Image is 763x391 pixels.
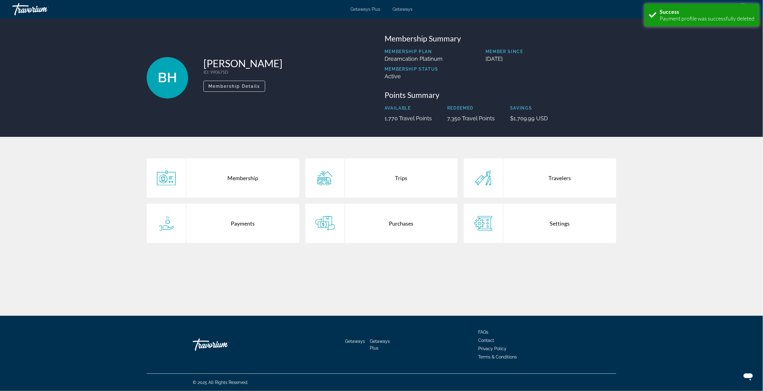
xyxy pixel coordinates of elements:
[203,69,208,75] span: ID
[351,7,380,12] a: Getaways Plus
[735,3,751,16] button: User Menu
[478,330,488,335] a: FAQs
[660,15,755,22] div: Payment profile was successfully deleted
[510,115,548,122] p: $1,709.99 USD
[503,158,616,198] div: Travelers
[393,7,412,12] a: Getaways
[186,204,299,243] div: Payments
[147,158,299,198] a: Membership
[147,204,299,243] a: Payments
[203,57,282,69] h1: [PERSON_NAME]
[464,158,616,198] a: Travelers
[186,158,299,198] div: Membership
[12,1,74,17] a: Travorium
[208,84,260,89] span: Membership Details
[738,366,758,386] iframe: Button to launch messaging window
[486,56,616,62] p: [DATE]
[385,34,616,43] h3: Membership Summary
[345,204,458,243] div: Purchases
[370,339,390,350] a: Getaways Plus
[385,115,432,122] p: 1,770 Travel Points
[158,70,177,86] span: BH
[385,106,432,110] p: Available
[305,158,458,198] a: Trips
[385,73,443,79] p: Active
[193,335,254,354] a: Travorium
[510,106,548,110] p: Savings
[478,346,506,351] a: Privacy Policy
[447,115,495,122] p: 7,350 Travel Points
[385,49,443,54] p: Membership Plan
[660,8,755,15] div: Success
[203,69,282,75] p: : 990675D
[464,204,616,243] a: Settings
[345,158,458,198] div: Trips
[193,380,248,385] span: © 2025 All Rights Reserved.
[478,338,494,343] a: Contact
[385,67,443,72] p: Membership Status
[305,204,458,243] a: Purchases
[486,49,616,54] p: Member Since
[385,56,443,62] p: Dreamcation Platinum
[385,90,616,99] h3: Points Summary
[447,106,495,110] p: Redeemed
[203,81,265,92] button: Membership Details
[478,354,517,359] a: Terms & Conditions
[203,82,265,89] a: Membership Details
[345,339,365,344] a: Getaways
[503,204,616,243] div: Settings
